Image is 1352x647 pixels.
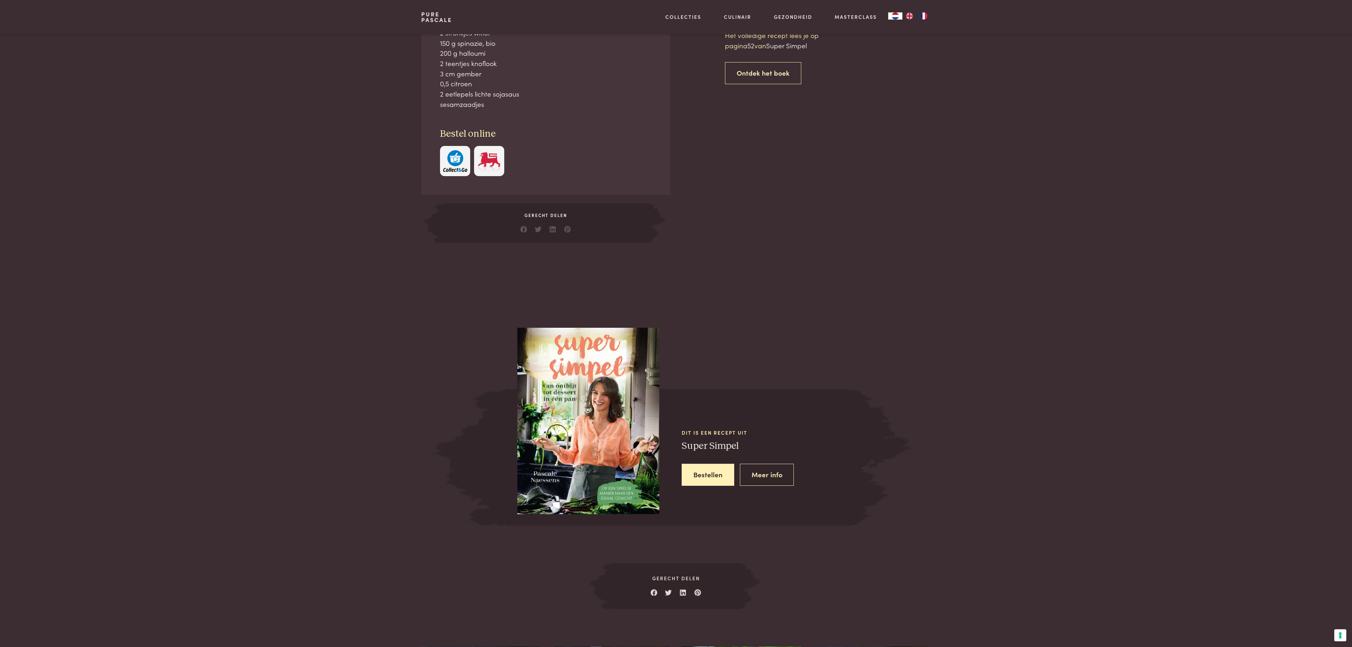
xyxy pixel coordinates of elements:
span: 52 [747,40,754,50]
a: EN [902,12,917,20]
div: Language [888,12,902,20]
div: 2 teentjes knoflook [440,58,652,69]
div: 0,5 citroen [440,78,652,89]
div: sesamzaadjes [440,99,652,109]
span: Dit is een recept uit [682,429,846,436]
a: Collecties [665,13,701,21]
a: Masterclass [835,13,877,21]
a: NL [888,12,902,20]
a: Gezondheid [774,13,812,21]
span: Super Simpel [766,40,807,50]
div: 2 eetlepels lichte sojasaus [440,89,652,99]
h3: Bestel online [440,128,652,140]
p: Het volledige recept lees je op pagina van [725,30,846,50]
div: 200 g halloumi [440,48,652,58]
a: PurePascale [421,11,452,23]
a: FR [917,12,931,20]
a: Bestellen [682,464,734,486]
img: c308188babc36a3a401bcb5cb7e020f4d5ab42f7cacd8327e500463a43eeb86c.svg [443,150,467,172]
ul: Language list [902,12,931,20]
span: Gerecht delen [443,212,648,218]
a: Meer info [740,464,794,486]
button: Uw voorkeuren voor toestemming voor trackingtechnologieën [1334,629,1346,641]
img: Delhaize [477,150,501,172]
span: Gerecht delen [612,575,740,582]
div: 150 g spinazie, bio [440,38,652,48]
div: 3 cm gember [440,69,652,79]
aside: Language selected: Nederlands [888,12,931,20]
a: Ontdek het boek [725,62,801,85]
a: Culinair [724,13,751,21]
h3: Super Simpel [682,440,846,452]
